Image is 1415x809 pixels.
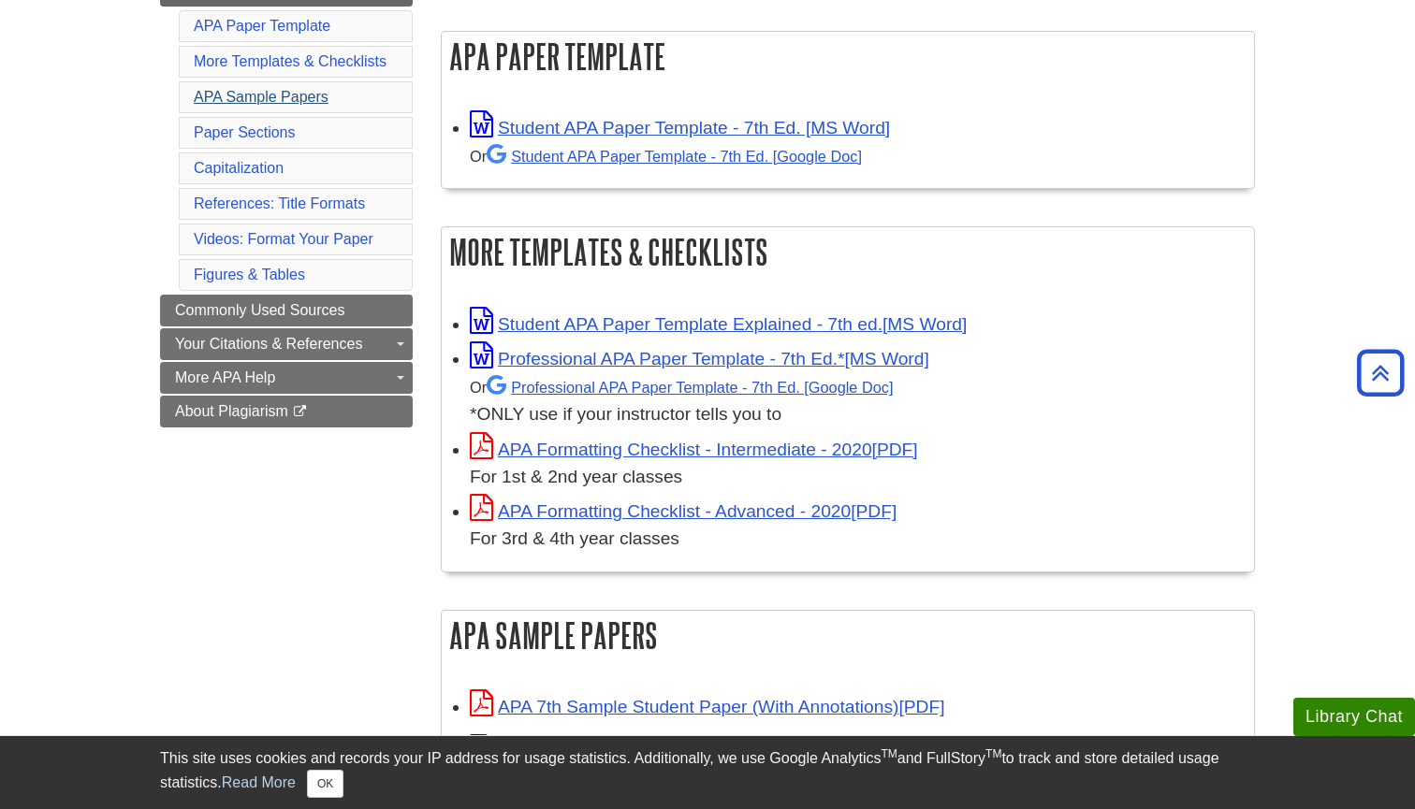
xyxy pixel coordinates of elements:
a: Link opens in new window [470,697,944,716]
a: Back to Top [1350,360,1410,385]
i: This link opens in a new window [292,406,308,418]
a: Student APA Paper Template - 7th Ed. [Google Doc] [487,148,862,165]
a: APA Sample Papers [194,89,328,105]
span: Commonly Used Sources [175,302,344,318]
h2: APA Paper Template [442,32,1254,81]
div: For 3rd & 4th year classes [470,526,1245,553]
a: Figures & Tables [194,267,305,282]
h2: More Templates & Checklists [442,227,1254,277]
div: This site uses cookies and records your IP address for usage statistics. Additionally, we use Goo... [160,747,1255,798]
a: Link opens in new window [470,501,897,521]
span: Your Citations & References [175,336,362,352]
a: More Templates & Checklists [194,53,387,69]
a: More APA Help [160,362,413,394]
div: *ONLY use if your instructor tells you to [470,373,1245,428]
a: Link opens in new window [470,314,967,334]
sup: TM [985,747,1001,760]
a: Paper Sections [194,124,296,140]
a: Videos: Format Your Paper [194,231,373,247]
div: For 1st & 2nd year classes [470,464,1245,491]
a: Link opens in new window [470,440,918,459]
a: References: Title Formats [194,195,365,211]
small: Or [470,379,893,396]
sup: TM [881,747,897,760]
a: APA Paper Template [194,18,330,34]
a: Capitalization [194,160,284,176]
a: Your Citations & References [160,328,413,360]
a: Read More [222,774,296,790]
a: Link opens in new window [470,349,929,368]
a: About Plagiarism [160,396,413,427]
h2: APA Sample Papers [442,611,1254,660]
a: Professional APA Paper Template - 7th Ed. [487,379,893,396]
small: Or [470,148,862,165]
a: Commonly Used Sources [160,295,413,326]
button: Library Chat [1293,698,1415,736]
span: More APA Help [175,369,275,385]
button: Close [307,770,343,798]
a: Link opens in new window [470,118,890,137]
span: About Plagiarism [175,403,288,419]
